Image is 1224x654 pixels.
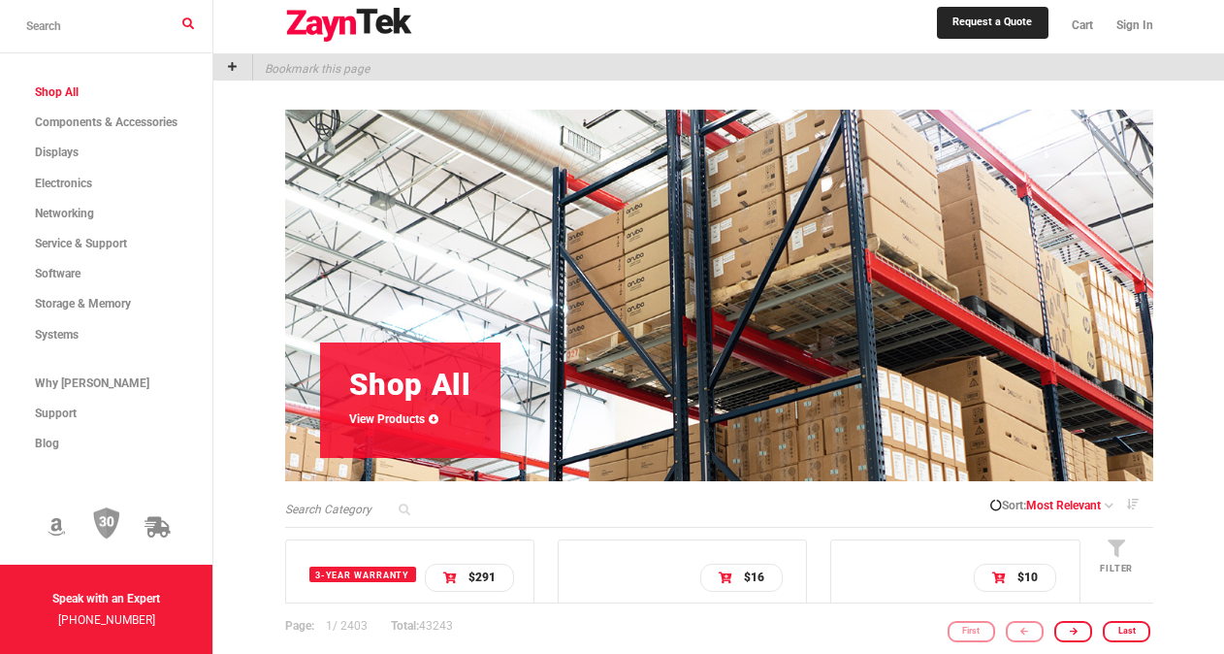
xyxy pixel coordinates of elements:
span: 3-year warranty [309,567,416,582]
strong: Page: [285,619,314,633]
span: Components & Accessories [35,115,177,129]
span: Blog [35,437,59,450]
h1: Shop All [349,372,471,399]
a: Sign In [1105,5,1153,47]
span: Networking [35,207,94,220]
a: View Products [349,410,438,429]
a: Last [1103,621,1150,642]
span: Shop All [35,85,79,99]
p: 43243 [379,604,465,648]
p: $10 [1017,567,1038,588]
input: Search Category [285,501,418,518]
a: Request a Quote [937,7,1047,38]
span: Displays [35,146,79,159]
a: Cart [1060,5,1105,47]
span: Service & Support [35,237,127,250]
img: logo [285,8,413,43]
p: / 2403 [285,604,379,648]
p: $291 [468,567,496,588]
strong: Speak with an Expert [52,592,160,605]
span: Systems [35,328,79,342]
a: Sort: [1002,497,1113,515]
strong: Total: [391,619,419,633]
span: 1 [326,619,333,633]
span: Software [35,267,81,280]
p: Bookmark this page [253,54,370,81]
a: [PHONE_NUMBER] [58,613,155,627]
span: Storage & Memory [35,297,131,311]
span: Cart [1072,18,1093,32]
span: Support [35,407,77,420]
span: Why [PERSON_NAME] [35,376,149,390]
img: 30 Day Return Policy [93,507,120,540]
span: Most Relevant [1026,499,1101,512]
p: Filter [1092,561,1142,577]
span: Electronics [35,177,92,190]
a: Descending [1113,493,1153,515]
p: $16 [744,567,764,588]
